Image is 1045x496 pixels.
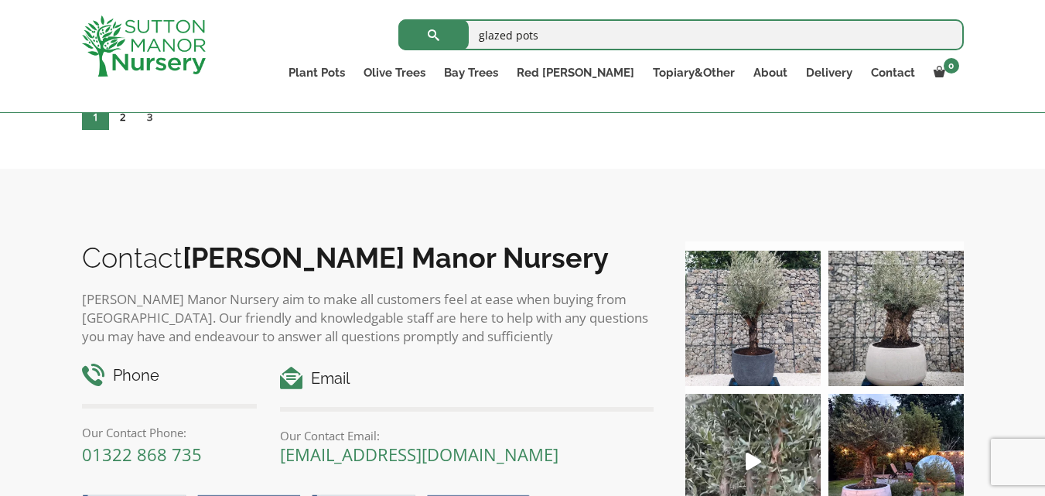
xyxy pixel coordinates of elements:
a: 01322 868 735 [82,443,202,466]
a: Delivery [797,62,862,84]
a: About [744,62,797,84]
a: [EMAIL_ADDRESS][DOMAIN_NAME] [280,443,558,466]
a: Topiary&Other [644,62,744,84]
p: Our Contact Phone: [82,423,258,442]
h2: Contact [82,241,654,274]
b: [PERSON_NAME] Manor Nursery [183,241,609,274]
span: 0 [944,58,959,74]
p: Our Contact Email: [280,426,654,445]
p: [PERSON_NAME] Manor Nursery aim to make all customers feel at ease when buying from [GEOGRAPHIC_D... [82,290,654,346]
a: Plant Pots [279,62,354,84]
a: Bay Trees [435,62,507,84]
h4: Phone [82,364,258,388]
h4: Email [280,367,654,391]
img: Check out this beauty we potted at our nursery today ❤️‍🔥 A huge, ancient gnarled Olive tree plan... [828,251,964,386]
a: Contact [862,62,924,84]
svg: Play [746,453,761,470]
a: 0 [924,62,964,84]
a: 2 [109,104,136,130]
a: 3 [136,104,163,130]
input: Search... [398,19,964,50]
a: Olive Trees [354,62,435,84]
span: 1 [82,104,109,130]
a: Red [PERSON_NAME] [507,62,644,84]
img: A beautiful multi-stem Spanish Olive tree potted in our luxurious fibre clay pots 😍😍 [685,251,821,386]
img: logo [82,15,206,77]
